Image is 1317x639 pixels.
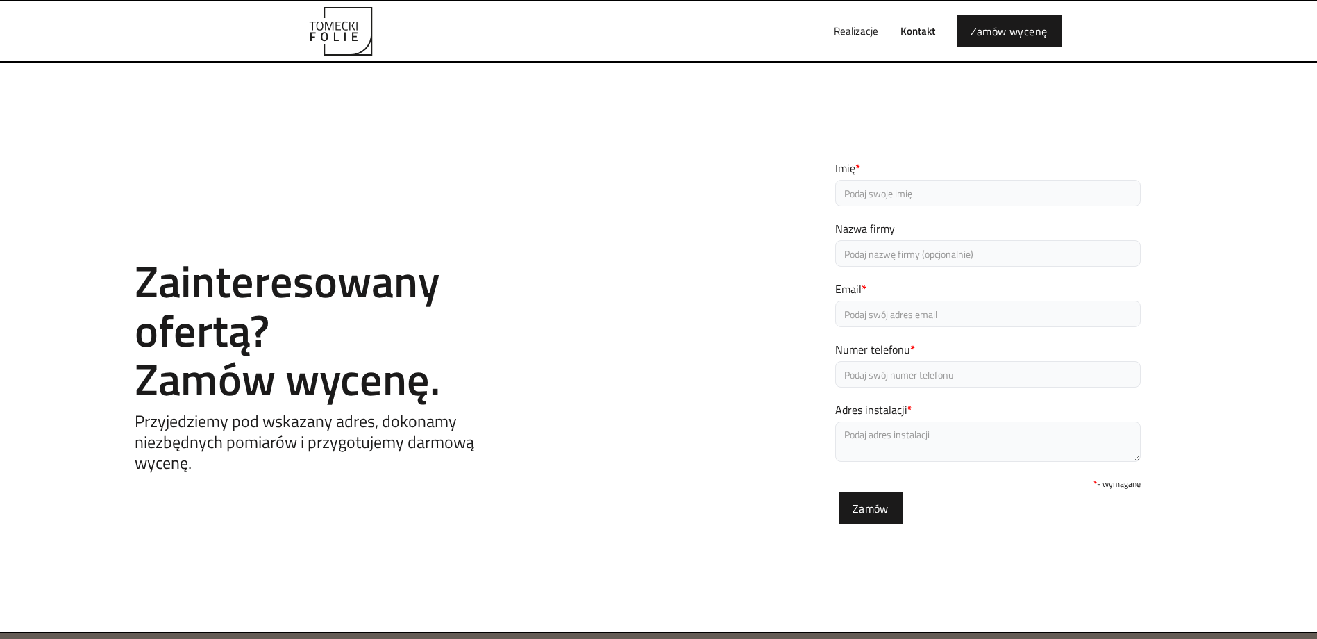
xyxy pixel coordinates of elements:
[835,160,1141,176] label: Imię
[835,240,1141,267] input: Podaj nazwę firmy (opcjonalnie)
[835,281,1141,297] label: Email
[835,301,1141,327] input: Podaj swój adres email
[135,410,523,473] h5: Przyjedziemy pod wskazany adres, dokonamy niezbędnych pomiarów i przygotujemy darmową wycenę.
[135,256,523,403] h2: Zainteresowany ofertą? Zamów wycenę.
[135,229,523,242] h1: Contact
[957,15,1062,47] a: Zamów wycenę
[835,180,1141,206] input: Podaj swoje imię
[839,492,903,524] input: Zamów
[835,220,1141,237] label: Nazwa firmy
[835,476,1141,492] div: - wymagane
[889,9,946,53] a: Kontakt
[823,9,889,53] a: Realizacje
[835,341,1141,358] label: Numer telefonu
[835,361,1141,388] input: Podaj swój numer telefonu
[835,160,1141,524] form: Email Form
[835,401,1141,418] label: Adres instalacji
